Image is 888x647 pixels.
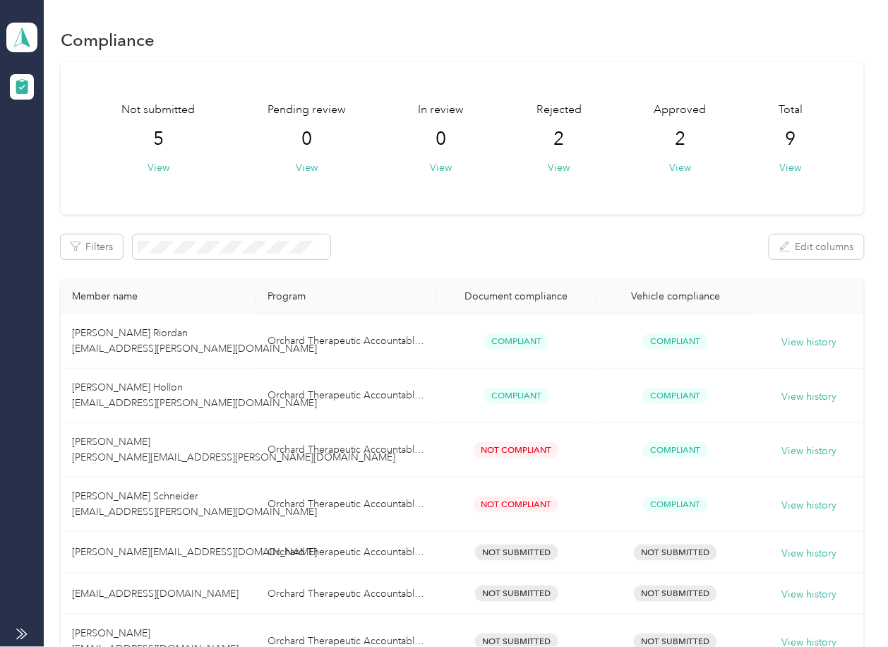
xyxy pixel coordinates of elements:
button: View history [782,389,837,405]
iframe: Everlance-gr Chat Button Frame [809,568,888,647]
span: In review [419,102,464,119]
div: Document compliance [448,290,584,302]
span: Not Compliant [474,442,559,458]
button: View history [782,498,837,514]
span: 0 [436,128,447,150]
span: Approved [654,102,707,119]
span: Compliant [643,442,708,458]
td: Orchard Therapeutic Accountable Plan 2024 [256,369,437,423]
span: 9 [786,128,796,150]
span: [EMAIL_ADDRESS][DOMAIN_NAME] [72,588,239,600]
span: Not Compliant [474,497,559,513]
span: [PERSON_NAME] [PERSON_NAME][EMAIL_ADDRESS][PERSON_NAME][DOMAIN_NAME] [72,436,395,463]
td: Orchard Therapeutic Accountable Plan 2024 [256,477,437,532]
button: View history [782,546,837,562]
span: 2 [554,128,565,150]
span: Not Submitted [634,586,717,602]
button: View history [782,444,837,459]
span: Not Submitted [475,545,558,561]
td: Orchard Therapeutic Accountable Plan 2024 [256,423,437,477]
button: View [431,160,452,175]
td: Orchard Therapeutic Accountable Plan 2024 [256,532,437,574]
span: Compliant [484,388,549,404]
th: Member name [61,279,256,314]
span: Not Submitted [475,586,558,602]
span: Compliant [643,497,708,513]
span: Rejected [536,102,582,119]
span: Compliant [643,333,708,350]
button: Filters [61,235,123,259]
span: 5 [153,128,164,150]
span: Compliant [643,388,708,404]
button: View [296,160,318,175]
span: 2 [675,128,685,150]
span: [PERSON_NAME] Riordan [EMAIL_ADDRESS][PERSON_NAME][DOMAIN_NAME] [72,327,317,355]
td: Orchard Therapeutic Accountable Plan 2024 [256,574,437,615]
button: View [780,160,802,175]
button: View history [782,587,837,603]
h1: Compliance [61,32,155,47]
button: View [148,160,169,175]
span: 0 [301,128,312,150]
span: [PERSON_NAME] Schneider [EMAIL_ADDRESS][PERSON_NAME][DOMAIN_NAME] [72,490,317,518]
button: View [548,160,570,175]
span: Not Submitted [634,545,717,561]
th: Program [256,279,437,314]
button: View [669,160,691,175]
span: Compliant [484,333,549,350]
button: View history [782,335,837,350]
span: Pending review [268,102,346,119]
button: Edit columns [769,235,864,259]
span: [PERSON_NAME][EMAIL_ADDRESS][DOMAIN_NAME] [72,546,317,558]
span: Not submitted [122,102,196,119]
span: [PERSON_NAME] Hollon [EMAIL_ADDRESS][PERSON_NAME][DOMAIN_NAME] [72,381,317,409]
div: Vehicle compliance [607,290,743,302]
td: Orchard Therapeutic Accountable Plan 2024 [256,314,437,369]
span: Total [779,102,803,119]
